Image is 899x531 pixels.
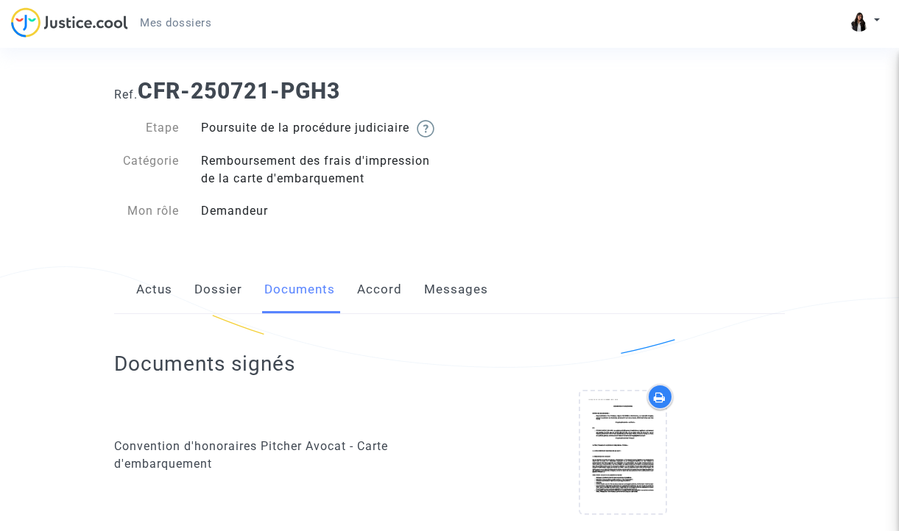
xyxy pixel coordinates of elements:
[140,16,211,29] span: Mes dossiers
[103,202,190,220] div: Mon rôle
[264,265,335,314] a: Documents
[136,265,172,314] a: Actus
[128,12,223,34] a: Mes dossiers
[103,119,190,138] div: Etape
[103,152,190,188] div: Catégorie
[11,7,128,38] img: jc-logo.svg
[190,152,450,188] div: Remboursement des frais d'impression de la carte d'embarquement
[194,265,242,314] a: Dossier
[138,78,340,104] b: CFR-250721-PGH3
[114,438,439,473] div: Convention d'honoraires Pitcher Avocat - Carte d'embarquement
[114,88,138,101] span: Ref.
[114,351,295,377] h2: Documents signés
[357,265,402,314] a: Accord
[849,11,870,32] img: ACg8ocJjQgf5U90bnYpA2VNYcf6GepGIrG8UlbUBbvx_r29gS4eBDDr5=s96-c
[190,119,450,138] div: Poursuite de la procédure judiciaire
[190,202,450,220] div: Demandeur
[424,265,488,314] a: Messages
[417,120,434,138] img: help.svg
